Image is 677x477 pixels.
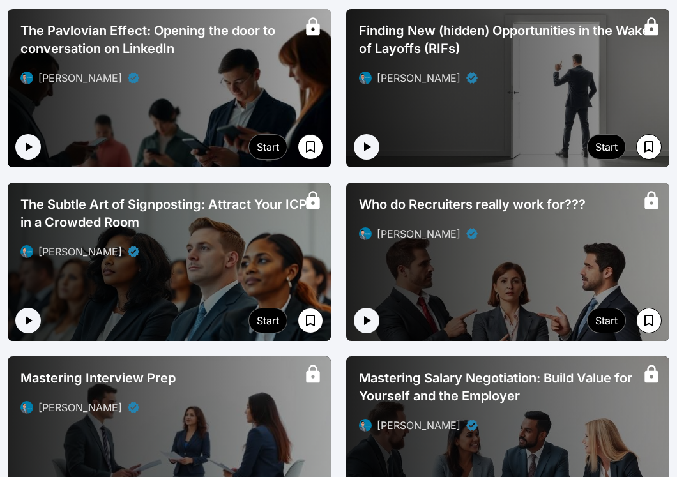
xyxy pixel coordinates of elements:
div: Verified partner - David Camacho [466,227,478,240]
span: Mastering Salary Negotiation: Build Value for Yourself and the Employer [359,369,657,405]
div: Start [595,313,618,328]
span: Mastering Interview Prep [20,369,176,387]
img: avatar of David Camacho [359,419,372,432]
span: The Pavlovian Effect: Opening the door to conversation on LinkedIn [20,22,318,57]
div: Start [257,139,279,155]
button: Start [587,308,626,333]
div: This is paid content [641,364,662,384]
div: This is paid content [303,364,323,384]
div: This is paid content [303,17,323,37]
div: [PERSON_NAME] [38,70,122,86]
button: Start [248,134,287,160]
div: [PERSON_NAME] [38,244,122,259]
span: The Subtle Art of Signposting: Attract Your ICP in a Crowded Room [20,195,318,231]
div: Verified partner - David Camacho [466,72,478,84]
button: Play intro [15,308,41,333]
button: Save [298,134,323,160]
img: avatar of David Camacho [20,401,33,414]
div: Verified partner - David Camacho [127,72,140,84]
div: Verified partner - David Camacho [127,401,140,414]
button: Play intro [354,308,379,333]
div: [PERSON_NAME] [38,400,122,415]
div: [PERSON_NAME] [377,226,460,241]
button: Save [636,134,662,160]
button: Start [587,134,626,160]
img: avatar of David Camacho [20,72,33,84]
button: Save [636,308,662,333]
div: Verified partner - David Camacho [466,419,478,432]
img: avatar of David Camacho [359,72,372,84]
button: Start [248,308,287,333]
button: Save [298,308,323,333]
div: [PERSON_NAME] [377,418,460,433]
span: Finding New (hidden) Opportunities in the Wake of Layoffs (RIFs) [359,22,657,57]
div: This is paid content [303,190,323,211]
div: Start [595,139,618,155]
img: avatar of David Camacho [20,245,33,258]
div: This is paid content [641,17,662,37]
div: Verified partner - David Camacho [127,245,140,258]
button: Play intro [15,134,41,160]
button: Play intro [354,134,379,160]
img: avatar of David Camacho [359,227,372,240]
div: Start [257,313,279,328]
div: [PERSON_NAME] [377,70,460,86]
span: Who do Recruiters really work for??? [359,195,586,213]
div: This is paid content [641,190,662,211]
